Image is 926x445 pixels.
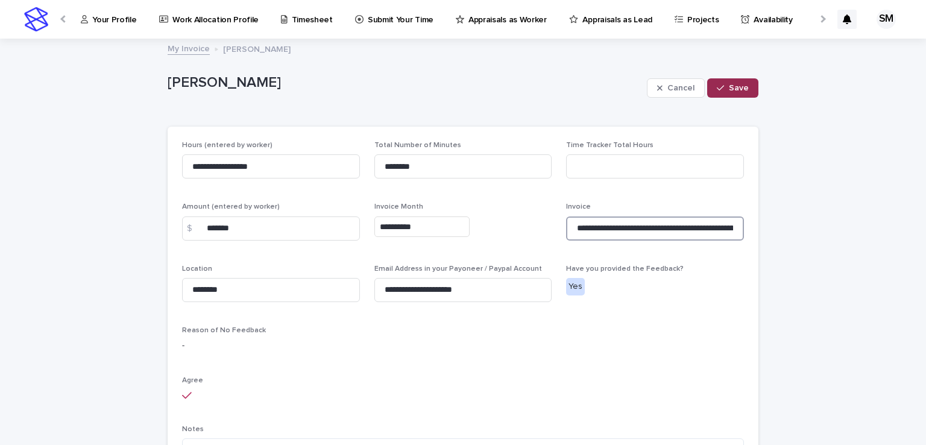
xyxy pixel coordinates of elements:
[182,377,203,384] span: Agree
[182,327,266,334] span: Reason of No Feedback
[24,7,48,31] img: stacker-logo-s-only.png
[182,216,206,241] div: $
[707,78,758,98] button: Save
[729,84,749,92] span: Save
[647,78,705,98] button: Cancel
[182,426,204,433] span: Notes
[168,41,210,55] a: My Invoice
[566,203,591,210] span: Invoice
[182,265,212,273] span: Location
[374,265,542,273] span: Email Address in your Payoneer / Paypal Account
[667,84,694,92] span: Cancel
[182,203,280,210] span: Amount (entered by worker)
[182,142,272,149] span: Hours (entered by worker)
[566,142,654,149] span: Time Tracker Total Hours
[566,278,585,295] div: Yes
[168,74,642,92] p: [PERSON_NAME]
[877,10,896,29] div: SM
[182,339,744,352] p: -
[566,265,684,273] span: Have you provided the Feedback?
[374,203,423,210] span: Invoice Month
[223,42,291,55] p: [PERSON_NAME]
[374,142,461,149] span: Total Number of Minutes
